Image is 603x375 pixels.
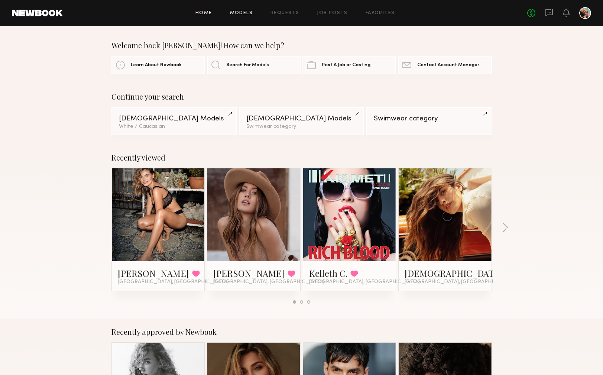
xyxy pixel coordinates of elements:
[417,63,479,68] span: Contact Account Manager
[309,279,420,285] span: [GEOGRAPHIC_DATA], [GEOGRAPHIC_DATA]
[213,279,324,285] span: [GEOGRAPHIC_DATA], [GEOGRAPHIC_DATA]
[302,56,396,74] a: Post A Job or Casting
[118,279,228,285] span: [GEOGRAPHIC_DATA], [GEOGRAPHIC_DATA]
[239,107,364,135] a: [DEMOGRAPHIC_DATA] ModelsSwimwear category
[405,279,515,285] span: [GEOGRAPHIC_DATA], [GEOGRAPHIC_DATA]
[374,115,484,122] div: Swimwear category
[226,63,269,68] span: Search For Models
[195,11,212,16] a: Home
[246,115,357,122] div: [DEMOGRAPHIC_DATA] Models
[111,153,492,162] div: Recently viewed
[405,267,573,279] a: [DEMOGRAPHIC_DATA][PERSON_NAME]
[118,267,189,279] a: [PERSON_NAME]
[366,11,395,16] a: Favorites
[309,267,347,279] a: Kelleth C.
[322,63,370,68] span: Post A Job or Casting
[366,107,492,135] a: Swimwear category
[213,267,285,279] a: [PERSON_NAME]
[398,56,492,74] a: Contact Account Manager
[131,63,182,68] span: Learn About Newbook
[111,56,205,74] a: Learn About Newbook
[119,115,229,122] div: [DEMOGRAPHIC_DATA] Models
[230,11,253,16] a: Models
[111,92,492,101] div: Continue your search
[270,11,299,16] a: Requests
[317,11,348,16] a: Job Posts
[111,107,237,135] a: [DEMOGRAPHIC_DATA] ModelsWhite / Caucasian
[119,124,229,129] div: White / Caucasian
[207,56,301,74] a: Search For Models
[246,124,357,129] div: Swimwear category
[111,41,492,50] div: Welcome back [PERSON_NAME]! How can we help?
[111,327,492,336] div: Recently approved by Newbook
